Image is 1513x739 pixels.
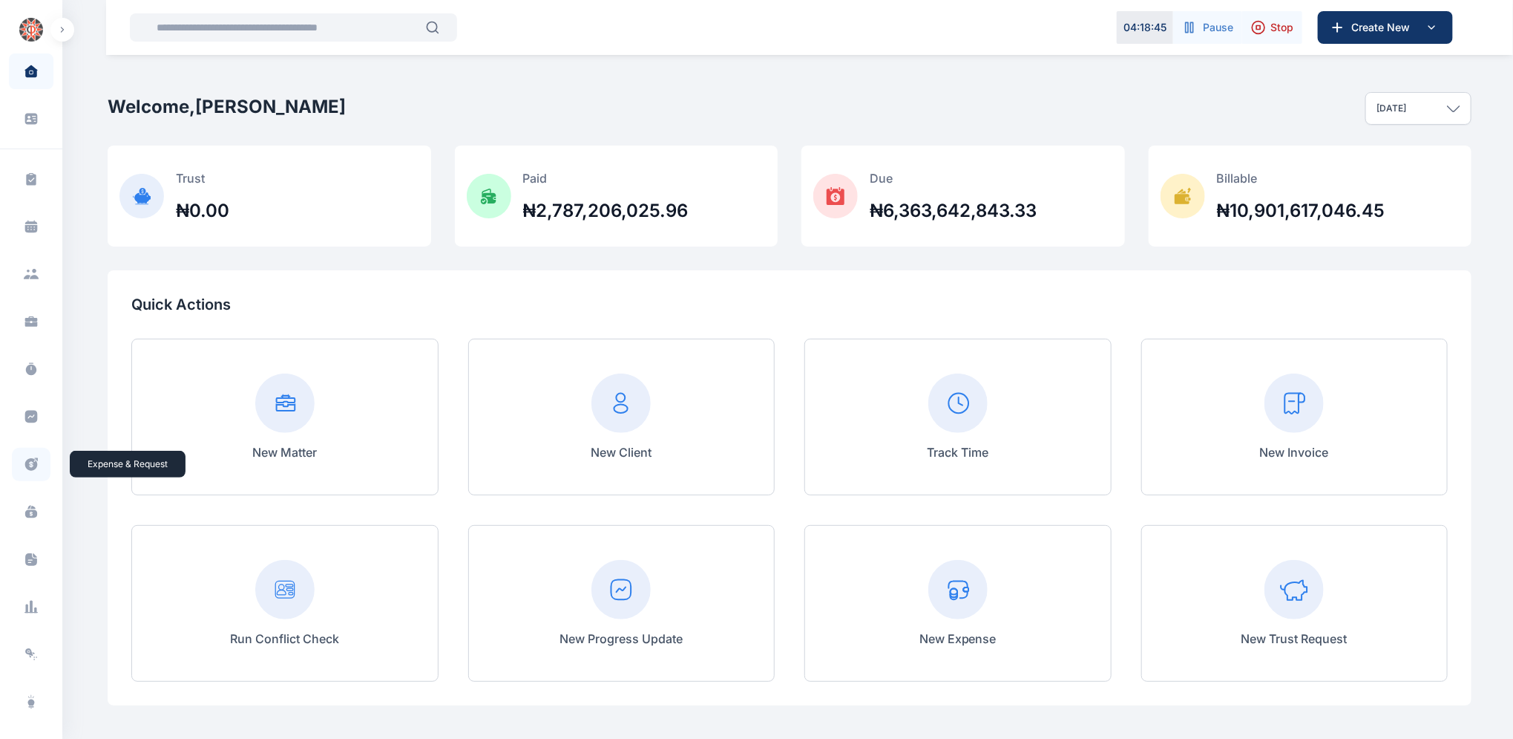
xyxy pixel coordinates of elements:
[870,169,1037,187] p: Due
[1242,11,1302,44] button: Stop
[1345,20,1422,35] span: Create New
[919,630,997,648] p: New Expense
[176,199,229,223] h2: ₦0.00
[1241,630,1348,648] p: New Trust Request
[108,95,346,119] h2: Welcome, [PERSON_NAME]
[252,443,317,461] p: New Matter
[131,294,1448,315] p: Quick Actions
[1123,20,1166,35] p: 04 : 18 : 45
[1203,20,1233,35] span: Pause
[523,169,689,187] p: Paid
[1270,20,1293,35] span: Stop
[1217,199,1385,223] h2: ₦10,901,617,046.45
[1376,102,1406,114] p: [DATE]
[927,443,988,461] p: Track Time
[230,630,339,648] p: Run Conflict Check
[1260,443,1329,461] p: New Invoice
[523,199,689,223] h2: ₦2,787,206,025.96
[176,169,229,187] p: Trust
[591,443,652,461] p: New Client
[1173,11,1242,44] button: Pause
[870,199,1037,223] h2: ₦6,363,642,843.33
[559,630,683,648] p: New Progress Update
[1217,169,1385,187] p: Billable
[1318,11,1453,44] button: Create New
